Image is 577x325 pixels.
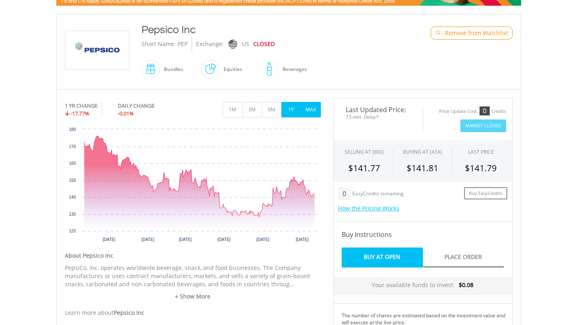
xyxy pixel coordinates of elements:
[403,148,442,155] span: BUYING AT (ASK)
[460,119,506,132] button: Market Closed
[296,237,309,242] text: [DATE]
[65,125,321,248] div: Chart. Highcharts interactive chart.
[141,237,154,242] text: [DATE]
[465,162,497,174] span: $141.79
[69,178,76,183] text: 150
[179,237,192,242] text: [DATE]
[65,309,321,317] div: Learn more about
[459,281,473,289] span: $0.08
[491,108,506,115] div: Credits
[256,237,269,242] text: [DATE]
[352,191,404,198] div: EasyCredits remaining
[69,127,76,132] text: 180
[423,248,504,268] a: Place Order
[334,277,512,295] div: Your available funds to invest:
[141,22,398,37] div: Pepsico Inc
[160,60,183,79] div: Bundles
[342,248,423,268] a: Buy At Open
[69,161,76,166] text: 160
[441,29,508,37] span: - Remove from Watchlist
[118,110,134,117] span: -0.01%
[223,102,243,117] button: 1M
[178,37,188,51] div: PEP
[65,292,321,301] a: + Show More
[301,102,321,117] button: MAX
[118,102,182,110] div: DAILY CHANGE
[407,162,438,174] span: $141.81
[242,102,262,117] button: 3M
[338,204,399,212] a: How the Pricing Works
[281,102,301,117] button: 1Y
[114,309,144,316] span: Pepsico Inc
[65,125,321,248] svg: Interactive chart
[242,37,249,51] div: US
[65,102,97,110] div: 1 YR CHANGE
[279,60,307,79] div: Beverages
[65,252,321,260] h5: About Pepsico Inc
[219,60,242,79] div: Equities
[468,148,494,155] div: LAST PRICE
[196,37,224,51] div: Exchange:
[480,106,490,115] div: 0
[340,106,417,113] span: Last Updated Price:
[141,37,176,51] div: Short Name:
[69,195,76,199] text: 140
[217,237,230,242] text: [DATE]
[342,230,504,239] h4: Buy Instructions
[65,264,321,288] p: PepsiCo, Inc. operates worldwide beverage, snack, and food businesses. The Company manufactures o...
[439,108,478,115] div: Price Update Cost:
[69,212,76,217] text: 130
[348,162,380,174] span: $141.77
[69,144,76,149] text: 170
[340,113,417,121] span: 15-min. Delay*
[435,30,441,36] img: Watchlist
[66,31,128,69] img: EQU.US.PEP.png
[338,187,351,200] div: 0
[464,187,507,200] a: Buy EasyCredits
[228,40,237,49] img: nasdaq.png
[102,237,115,242] text: [DATE]
[71,110,89,117] span: -17.77%
[345,148,384,155] div: SELLING AT (BID)
[253,37,275,51] div: CLOSED
[69,229,76,233] text: 120
[262,102,282,117] button: 6M
[431,27,513,40] button: Watchlist - Remove from Watchlist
